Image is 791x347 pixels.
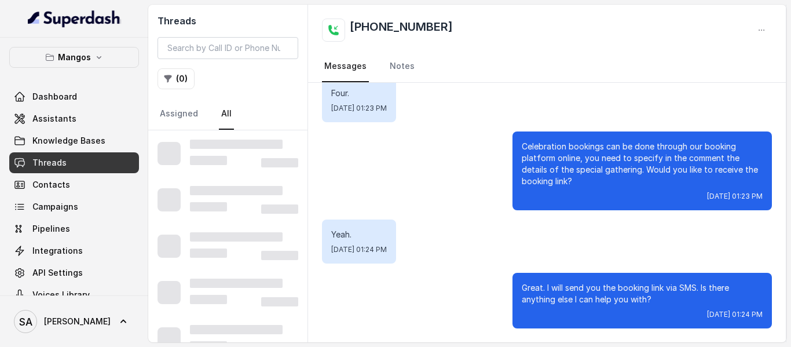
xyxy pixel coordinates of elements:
button: Mangos [9,47,139,68]
span: Contacts [32,179,70,191]
span: [DATE] 01:23 PM [331,104,387,113]
a: Threads [9,152,139,173]
a: Integrations [9,240,139,261]
text: SA [19,316,32,328]
span: [DATE] 01:23 PM [707,192,763,201]
nav: Tabs [158,98,298,130]
span: [DATE] 01:24 PM [331,245,387,254]
span: Voices Library [32,289,90,301]
a: Assistants [9,108,139,129]
nav: Tabs [322,51,772,82]
a: API Settings [9,262,139,283]
p: Four. [331,87,387,99]
span: Knowledge Bases [32,135,105,147]
span: Dashboard [32,91,77,103]
img: light.svg [28,9,121,28]
span: Campaigns [32,201,78,213]
input: Search by Call ID or Phone Number [158,37,298,59]
a: Campaigns [9,196,139,217]
a: Messages [322,51,369,82]
button: (0) [158,68,195,89]
a: Notes [387,51,417,82]
h2: Threads [158,14,298,28]
h2: [PHONE_NUMBER] [350,19,453,42]
p: Mangos [58,50,91,64]
span: Threads [32,157,67,169]
span: [PERSON_NAME] [44,316,111,327]
p: Yeah. [331,229,387,240]
a: All [219,98,234,130]
span: [DATE] 01:24 PM [707,310,763,319]
a: Pipelines [9,218,139,239]
p: Celebration bookings can be done through our booking platform online, you need to specify in the ... [522,141,763,187]
a: Assigned [158,98,200,130]
span: Assistants [32,113,76,125]
span: Pipelines [32,223,70,235]
p: Great. I will send you the booking link via SMS. Is there anything else I can help you with? [522,282,763,305]
a: Knowledge Bases [9,130,139,151]
span: API Settings [32,267,83,279]
a: Contacts [9,174,139,195]
a: Dashboard [9,86,139,107]
span: Integrations [32,245,83,257]
a: [PERSON_NAME] [9,305,139,338]
a: Voices Library [9,284,139,305]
